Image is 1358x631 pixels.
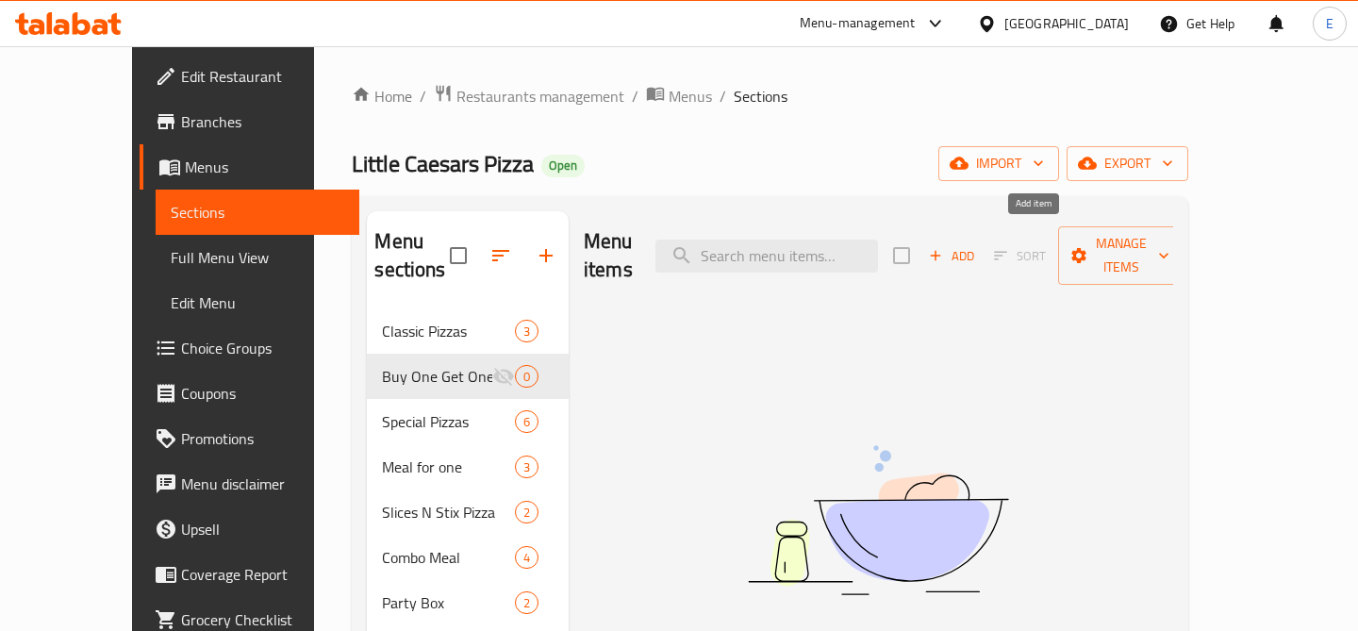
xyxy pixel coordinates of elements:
span: Full Menu View [171,246,343,269]
div: items [515,365,538,388]
a: Full Menu View [156,235,358,280]
span: Add [926,245,977,267]
span: 0 [516,368,538,386]
span: Edit Restaurant [181,65,343,88]
span: Special Pizzas [382,410,514,433]
span: 3 [516,458,538,476]
span: Promotions [181,427,343,450]
div: Combo Meal4 [367,535,569,580]
span: E [1326,13,1333,34]
button: import [938,146,1059,181]
span: export [1082,152,1173,175]
span: 2 [516,504,538,522]
span: Sort items [982,241,1058,271]
span: Menus [185,156,343,178]
span: import [953,152,1044,175]
span: Restaurants management [456,85,624,108]
span: Sort sections [478,233,523,278]
button: Add section [523,233,569,278]
span: Coverage Report [181,563,343,586]
a: Branches [140,99,358,144]
div: Party Box2 [367,580,569,625]
li: / [720,85,726,108]
div: Buy One Get One0 [367,354,569,399]
a: Coverage Report [140,552,358,597]
span: 2 [516,594,538,612]
h2: Menu sections [374,227,450,284]
span: Upsell [181,518,343,540]
a: Restaurants management [434,84,624,108]
div: items [515,320,538,342]
span: 6 [516,413,538,431]
a: Edit Menu [156,280,358,325]
span: Menu disclaimer [181,473,343,495]
span: Manage items [1073,232,1169,279]
a: Sections [156,190,358,235]
span: Sections [171,201,343,224]
span: 4 [516,549,538,567]
span: Select all sections [439,236,478,275]
div: items [515,456,538,478]
a: Promotions [140,416,358,461]
button: Add [921,241,982,271]
a: Menus [140,144,358,190]
span: Branches [181,110,343,133]
a: Upsell [140,506,358,552]
div: items [515,591,538,614]
nav: breadcrumb [352,84,1187,108]
a: Edit Restaurant [140,54,358,99]
li: / [420,85,426,108]
span: Open [541,158,585,174]
span: Buy One Get One [382,365,491,388]
span: Slices N Stix Pizza [382,501,514,523]
div: Classic Pizzas3 [367,308,569,354]
span: 3 [516,323,538,340]
a: Coupons [140,371,358,416]
span: Choice Groups [181,337,343,359]
span: Classic Pizzas [382,320,514,342]
div: Menu-management [800,12,916,35]
span: Menus [669,85,712,108]
span: Little Caesars Pizza [352,142,534,185]
span: Grocery Checklist [181,608,343,631]
a: Menu disclaimer [140,461,358,506]
li: / [632,85,638,108]
span: Coupons [181,382,343,405]
a: Choice Groups [140,325,358,371]
div: items [515,410,538,433]
div: [GEOGRAPHIC_DATA] [1004,13,1129,34]
div: Slices N Stix Pizza2 [367,490,569,535]
div: Open [541,155,585,177]
h2: Menu items [584,227,633,284]
svg: Inactive section [492,365,515,388]
span: Combo Meal [382,546,514,569]
button: Manage items [1058,226,1184,285]
input: search [655,240,878,273]
span: Meal for one [382,456,514,478]
a: Home [352,85,412,108]
span: Party Box [382,591,514,614]
a: Menus [646,84,712,108]
div: items [515,546,538,569]
div: items [515,501,538,523]
button: export [1067,146,1188,181]
span: Sections [734,85,787,108]
span: Edit Menu [171,291,343,314]
div: Special Pizzas6 [367,399,569,444]
div: Meal for one3 [367,444,569,490]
